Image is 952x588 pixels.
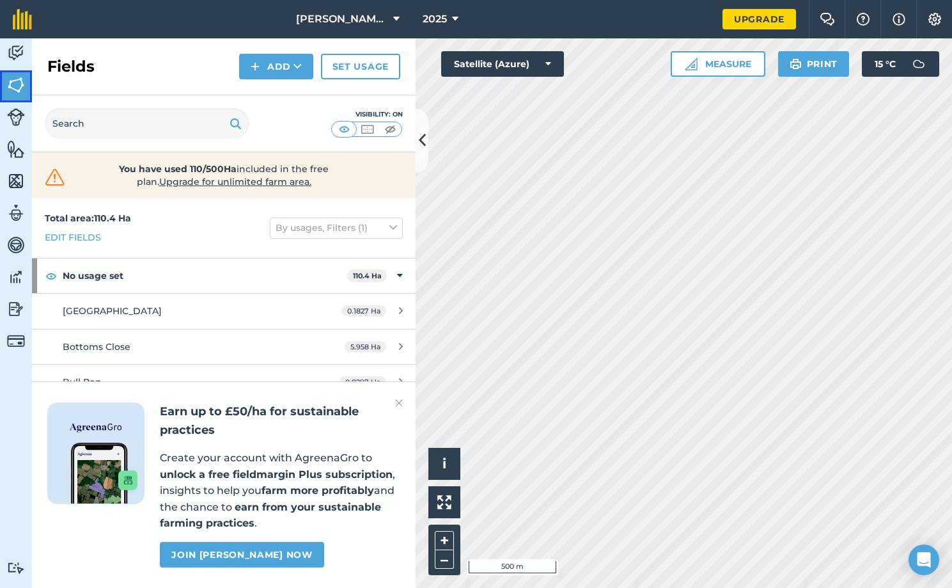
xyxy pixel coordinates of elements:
span: included in the free plan . [88,163,360,188]
div: Visibility: On [331,109,403,120]
img: svg+xml;base64,PHN2ZyB4bWxucz0iaHR0cDovL3d3dy53My5vcmcvMjAwMC9zdmciIHdpZHRoPSIxOSIgaGVpZ2h0PSIyNC... [230,116,242,131]
button: i [428,448,460,480]
img: svg+xml;base64,PHN2ZyB4bWxucz0iaHR0cDovL3d3dy53My5vcmcvMjAwMC9zdmciIHdpZHRoPSIxNyIgaGVpZ2h0PSIxNy... [893,12,905,27]
img: svg+xml;base64,PHN2ZyB4bWxucz0iaHR0cDovL3d3dy53My5vcmcvMjAwMC9zdmciIHdpZHRoPSIxOCIgaGVpZ2h0PSIyNC... [45,268,57,283]
img: A cog icon [927,13,942,26]
img: svg+xml;base64,PHN2ZyB4bWxucz0iaHR0cDovL3d3dy53My5vcmcvMjAwMC9zdmciIHdpZHRoPSI1NiIgaGVpZ2h0PSI2MC... [7,139,25,159]
span: Upgrade for unlimited farm area. [159,176,311,187]
img: svg+xml;base64,PD94bWwgdmVyc2lvbj0iMS4wIiBlbmNvZGluZz0idXRmLTgiPz4KPCEtLSBHZW5lcmF0b3I6IEFkb2JlIE... [7,267,25,287]
a: Join [PERSON_NAME] now [160,542,324,568]
p: Create your account with AgreenaGro to , insights to help you and the chance to . [160,450,400,532]
img: svg+xml;base64,PD94bWwgdmVyc2lvbj0iMS4wIiBlbmNvZGluZz0idXRmLTgiPz4KPCEtLSBHZW5lcmF0b3I6IEFkb2JlIE... [7,299,25,319]
a: Edit fields [45,230,101,244]
img: svg+xml;base64,PD94bWwgdmVyc2lvbj0iMS4wIiBlbmNvZGluZz0idXRmLTgiPz4KPCEtLSBHZW5lcmF0b3I6IEFkb2JlIE... [7,108,25,126]
strong: No usage set [63,258,347,293]
strong: 110.4 Ha [353,271,382,280]
img: svg+xml;base64,PD94bWwgdmVyc2lvbj0iMS4wIiBlbmNvZGluZz0idXRmLTgiPz4KPCEtLSBHZW5lcmF0b3I6IEFkb2JlIE... [7,235,25,255]
img: Four arrows, one pointing top left, one top right, one bottom right and the last bottom left [437,495,451,509]
img: Ruler icon [685,58,698,70]
div: Open Intercom Messenger [909,544,939,575]
span: Bottoms Close [63,341,130,353]
strong: Total area : 110.4 Ha [45,212,131,224]
button: By usages, Filters (1) [270,218,403,238]
strong: farm more profitably [261,484,374,497]
img: svg+xml;base64,PD94bWwgdmVyc2lvbj0iMS4wIiBlbmNvZGluZz0idXRmLTgiPz4KPCEtLSBHZW5lcmF0b3I6IEFkb2JlIE... [7,332,25,350]
button: Print [778,51,850,77]
span: i [442,456,446,472]
button: + [435,531,454,550]
a: Bull Pen0.8297 Ha [32,365,416,399]
img: svg+xml;base64,PD94bWwgdmVyc2lvbj0iMS4wIiBlbmNvZGluZz0idXRmLTgiPz4KPCEtLSBHZW5lcmF0b3I6IEFkb2JlIE... [7,44,25,63]
strong: unlock a free fieldmargin Plus subscription [160,468,393,481]
img: svg+xml;base64,PD94bWwgdmVyc2lvbj0iMS4wIiBlbmNvZGluZz0idXRmLTgiPz4KPCEtLSBHZW5lcmF0b3I6IEFkb2JlIE... [7,203,25,223]
img: Two speech bubbles overlapping with the left bubble in the forefront [820,13,835,26]
img: Screenshot of the Gro app [71,443,137,504]
span: Bull Pen [63,376,102,388]
input: Search [45,108,249,139]
img: svg+xml;base64,PHN2ZyB4bWxucz0iaHR0cDovL3d3dy53My5vcmcvMjAwMC9zdmciIHdpZHRoPSI1MCIgaGVpZ2h0PSI0MC... [359,123,375,136]
span: 5.958 Ha [345,341,386,352]
button: Add [239,54,313,79]
img: fieldmargin Logo [13,9,32,29]
img: svg+xml;base64,PHN2ZyB4bWxucz0iaHR0cDovL3d3dy53My5vcmcvMjAwMC9zdmciIHdpZHRoPSIxOSIgaGVpZ2h0PSIyNC... [790,56,802,72]
span: 15 ° C [875,51,896,77]
h2: Earn up to £50/ha for sustainable practices [160,402,400,440]
strong: You have used 110/500Ha [119,163,237,175]
a: You have used 110/500Haincluded in the free plan.Upgrade for unlimited farm area. [42,163,405,188]
button: Satellite (Azure) [441,51,564,77]
img: svg+xml;base64,PHN2ZyB4bWxucz0iaHR0cDovL3d3dy53My5vcmcvMjAwMC9zdmciIHdpZHRoPSIzMiIgaGVpZ2h0PSIzMC... [42,168,68,187]
img: svg+xml;base64,PHN2ZyB4bWxucz0iaHR0cDovL3d3dy53My5vcmcvMjAwMC9zdmciIHdpZHRoPSIxNCIgaGVpZ2h0PSIyNC... [251,59,260,74]
a: [GEOGRAPHIC_DATA]0.1827 Ha [32,294,416,328]
img: svg+xml;base64,PD94bWwgdmVyc2lvbj0iMS4wIiBlbmNvZGluZz0idXRmLTgiPz4KPCEtLSBHZW5lcmF0b3I6IEFkb2JlIE... [7,562,25,574]
img: svg+xml;base64,PHN2ZyB4bWxucz0iaHR0cDovL3d3dy53My5vcmcvMjAwMC9zdmciIHdpZHRoPSIyMiIgaGVpZ2h0PSIzMC... [395,395,403,411]
span: [PERSON_NAME] Down Farm [296,12,388,27]
a: Upgrade [722,9,796,29]
button: Measure [671,51,765,77]
img: svg+xml;base64,PHN2ZyB4bWxucz0iaHR0cDovL3d3dy53My5vcmcvMjAwMC9zdmciIHdpZHRoPSI1NiIgaGVpZ2h0PSI2MC... [7,75,25,95]
button: 15 °C [862,51,939,77]
span: [GEOGRAPHIC_DATA] [63,305,162,317]
img: A question mark icon [855,13,871,26]
span: 0.8297 Ha [339,376,386,387]
h2: Fields [47,56,95,77]
img: svg+xml;base64,PHN2ZyB4bWxucz0iaHR0cDovL3d3dy53My5vcmcvMjAwMC9zdmciIHdpZHRoPSI1NiIgaGVpZ2h0PSI2MC... [7,171,25,191]
a: Set usage [321,54,400,79]
span: 0.1827 Ha [341,305,386,316]
span: 2025 [423,12,447,27]
strong: earn from your sustainable farming practices [160,501,381,530]
div: No usage set110.4 Ha [32,258,416,293]
img: svg+xml;base64,PHN2ZyB4bWxucz0iaHR0cDovL3d3dy53My5vcmcvMjAwMC9zdmciIHdpZHRoPSI1MCIgaGVpZ2h0PSI0MC... [382,123,398,136]
a: Bottoms Close5.958 Ha [32,330,416,364]
img: svg+xml;base64,PHN2ZyB4bWxucz0iaHR0cDovL3d3dy53My5vcmcvMjAwMC9zdmciIHdpZHRoPSI1MCIgaGVpZ2h0PSI0MC... [336,123,352,136]
img: svg+xml;base64,PD94bWwgdmVyc2lvbj0iMS4wIiBlbmNvZGluZz0idXRmLTgiPz4KPCEtLSBHZW5lcmF0b3I6IEFkb2JlIE... [906,51,932,77]
button: – [435,550,454,569]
